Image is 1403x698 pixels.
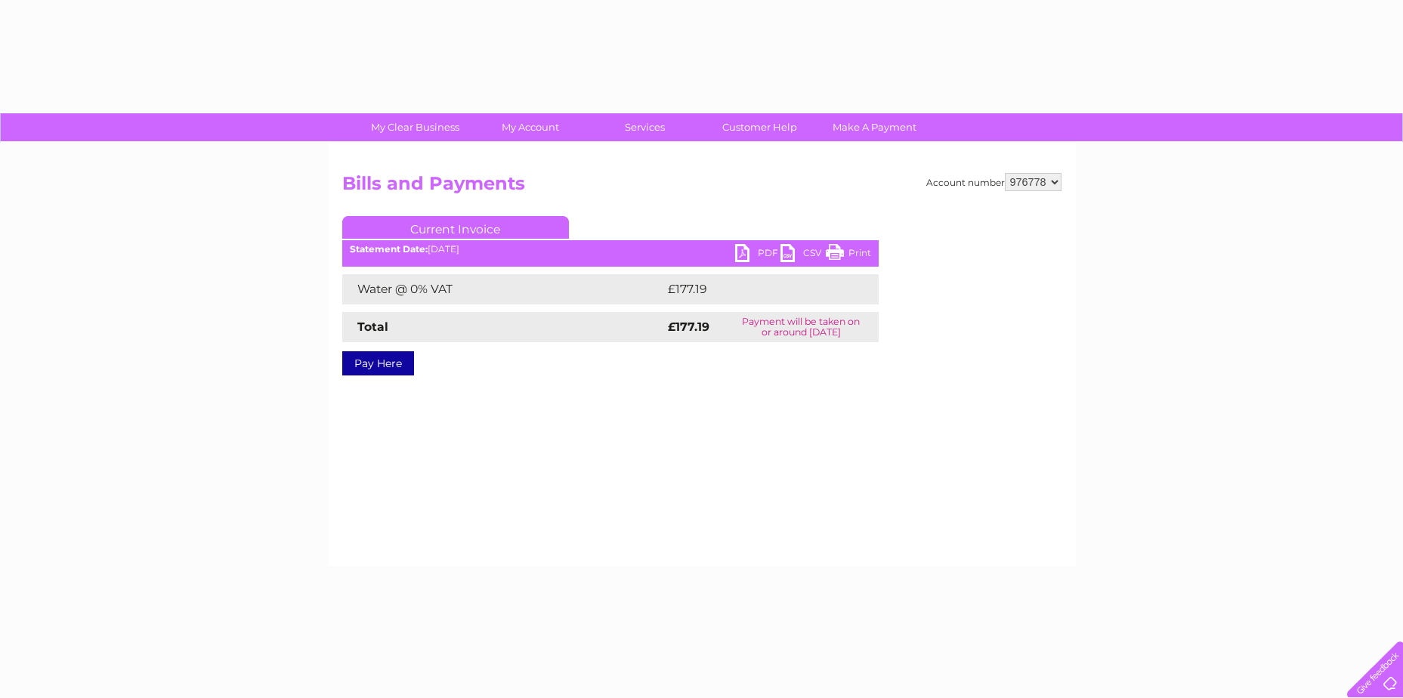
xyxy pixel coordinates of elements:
[780,244,826,266] a: CSV
[342,244,879,255] div: [DATE]
[342,216,569,239] a: Current Invoice
[926,173,1062,191] div: Account number
[342,173,1062,202] h2: Bills and Payments
[353,113,477,141] a: My Clear Business
[342,351,414,375] a: Pay Here
[357,320,388,334] strong: Total
[350,243,428,255] b: Statement Date:
[342,274,664,304] td: Water @ 0% VAT
[826,244,871,266] a: Print
[812,113,937,141] a: Make A Payment
[735,244,780,266] a: PDF
[724,312,878,342] td: Payment will be taken on or around [DATE]
[468,113,592,141] a: My Account
[697,113,822,141] a: Customer Help
[583,113,707,141] a: Services
[664,274,849,304] td: £177.19
[668,320,709,334] strong: £177.19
